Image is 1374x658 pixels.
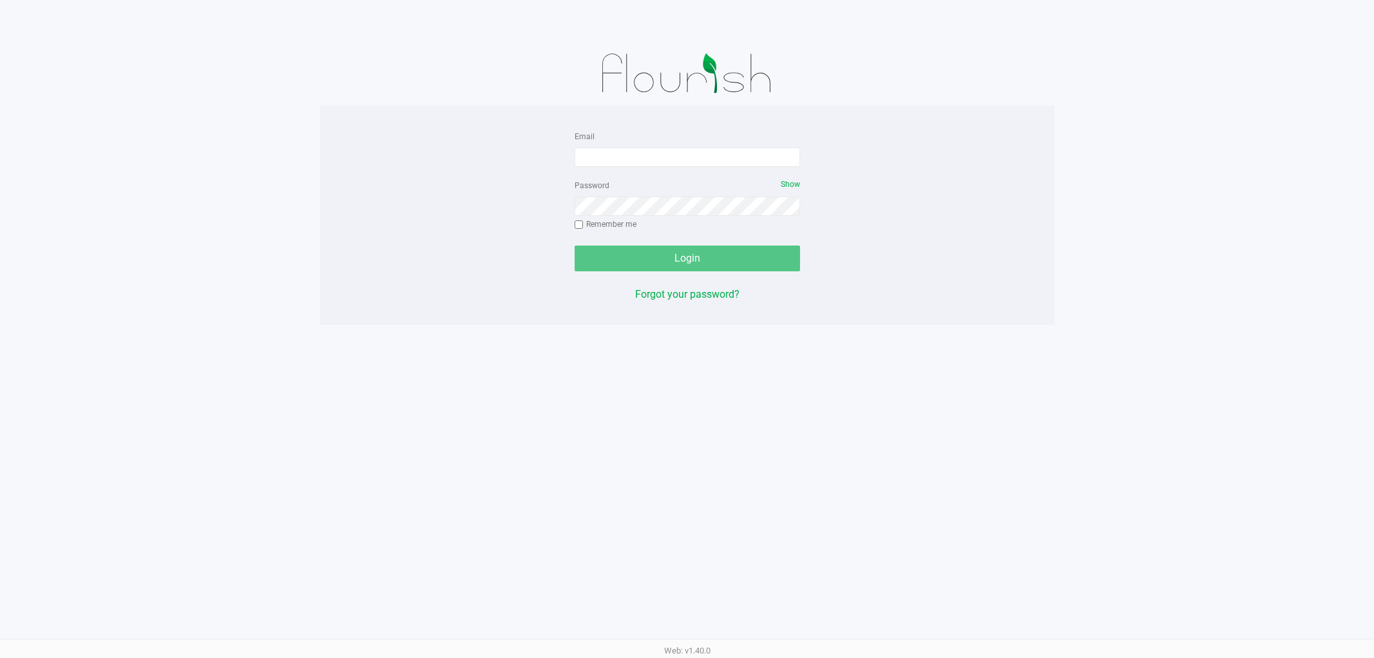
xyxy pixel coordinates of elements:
input: Remember me [575,220,584,229]
label: Email [575,131,595,142]
span: Show [781,180,800,189]
span: Web: v1.40.0 [664,646,711,655]
button: Forgot your password? [635,287,739,302]
label: Remember me [575,218,636,230]
label: Password [575,180,609,191]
